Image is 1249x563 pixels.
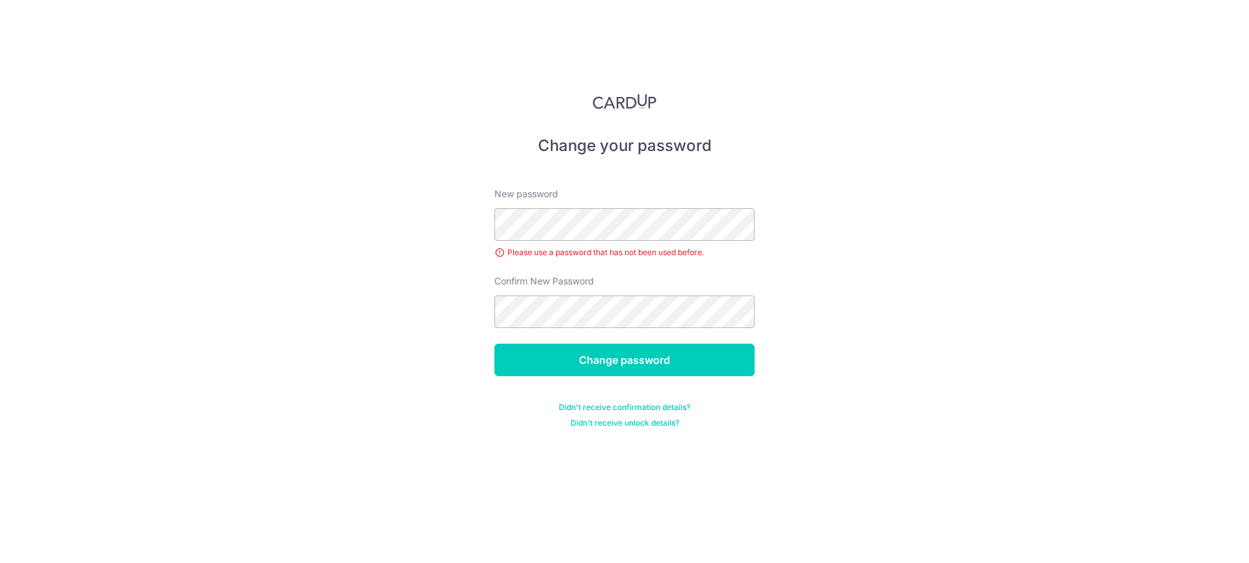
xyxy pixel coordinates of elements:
[494,187,558,200] label: New password
[494,246,755,259] div: Please use a password that has not been used before.
[559,402,690,413] a: Didn't receive confirmation details?
[494,275,594,288] label: Confirm New Password
[593,94,656,109] img: CardUp Logo
[571,418,679,428] a: Didn't receive unlock details?
[494,344,755,376] input: Change password
[494,135,755,156] h5: Change your password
